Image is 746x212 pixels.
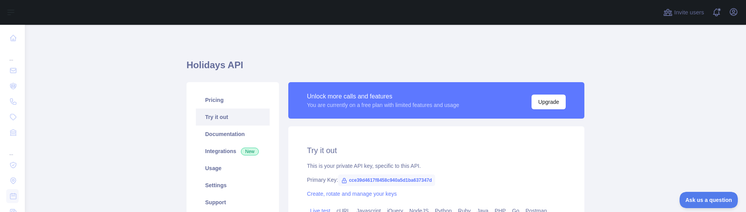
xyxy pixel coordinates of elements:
[186,59,584,78] h1: Holidays API
[307,176,566,184] div: Primary Key:
[196,160,270,177] a: Usage
[307,145,566,156] h2: Try it out
[680,192,738,208] iframe: Toggle Customer Support
[307,162,566,170] div: This is your private API key, specific to this API.
[6,47,19,62] div: ...
[307,191,397,197] a: Create, rotate and manage your keys
[674,8,704,17] span: Invite users
[338,174,435,186] span: cce39d4617f8458c940a5d1ba637347d
[196,126,270,143] a: Documentation
[196,194,270,211] a: Support
[241,148,259,155] span: New
[196,109,270,126] a: Try it out
[196,143,270,160] a: Integrations New
[307,101,459,109] div: You are currently on a free plan with limited features and usage
[196,177,270,194] a: Settings
[532,95,566,109] button: Upgrade
[196,91,270,109] a: Pricing
[307,92,459,101] div: Unlock more calls and features
[6,141,19,157] div: ...
[662,6,706,19] button: Invite users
